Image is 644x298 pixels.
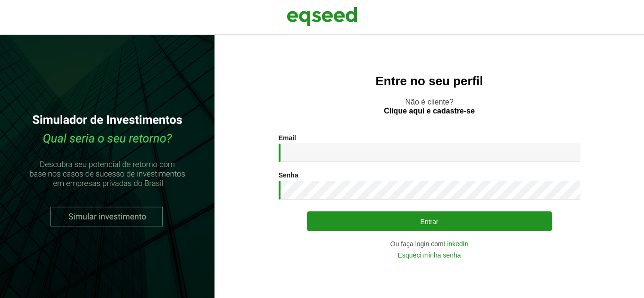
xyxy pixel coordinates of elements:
[233,74,625,88] h2: Entre no seu perfil
[233,97,625,115] p: Não é cliente?
[398,252,461,258] a: Esqueci minha senha
[444,241,469,247] a: LinkedIn
[279,135,296,141] label: Email
[279,241,580,247] div: Ou faça login com
[279,172,298,178] label: Senha
[287,5,357,28] img: EqSeed Logo
[384,107,475,115] a: Clique aqui e cadastre-se
[307,211,552,231] button: Entrar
